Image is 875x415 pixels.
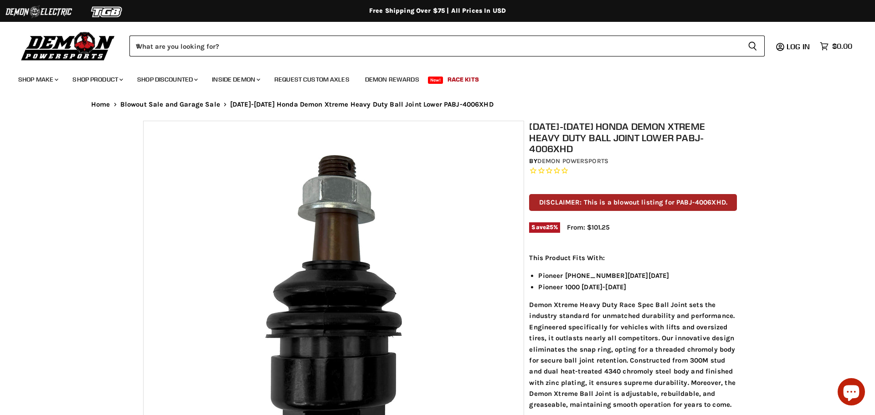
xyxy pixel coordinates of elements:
h1: [DATE]-[DATE] Honda Demon Xtreme Heavy Duty Ball Joint Lower PABJ-4006XHD [529,121,737,154]
a: Request Custom Axles [268,70,356,89]
form: Product [129,36,765,56]
p: DISCLAIMER: This is a blowout listing for PABJ-4006XHD. [529,194,737,211]
div: by [529,156,737,166]
span: $0.00 [832,42,852,51]
a: Demon Rewards [358,70,426,89]
img: Demon Powersports [18,30,118,62]
p: This Product Fits With: [529,252,737,263]
ul: Main menu [11,67,850,89]
input: When autocomplete results are available use up and down arrows to review and enter to select [129,36,741,56]
div: Demon Xtreme Heavy Duty Race Spec Ball Joint sets the industry standard for unmatched durability ... [529,252,737,410]
div: Free Shipping Over $75 | All Prices In USD [73,7,802,15]
a: $0.00 [815,40,857,53]
a: Log in [782,42,815,51]
span: New! [428,77,443,84]
a: Shop Product [66,70,129,89]
span: [DATE]-[DATE] Honda Demon Xtreme Heavy Duty Ball Joint Lower PABJ-4006XHD [230,101,494,108]
span: Rated 0.0 out of 5 stars 0 reviews [529,166,737,176]
a: Race Kits [441,70,486,89]
img: TGB Logo 2 [73,3,141,20]
li: Pioneer [PHONE_NUMBER][DATE][DATE] [538,270,737,281]
span: Log in [787,42,810,51]
a: Shop Make [11,70,64,89]
a: Home [91,101,110,108]
a: Blowout Sale and Garage Sale [120,101,220,108]
span: Save % [529,222,560,232]
inbox-online-store-chat: Shopify online store chat [835,378,868,408]
a: Demon Powersports [537,157,608,165]
span: 25 [546,224,553,231]
span: From: $101.25 [567,223,610,231]
li: Pioneer 1000 [DATE]-[DATE] [538,282,737,292]
nav: Breadcrumbs [73,101,802,108]
img: Demon Electric Logo 2 [5,3,73,20]
button: Search [741,36,765,56]
a: Inside Demon [205,70,266,89]
a: Shop Discounted [130,70,203,89]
